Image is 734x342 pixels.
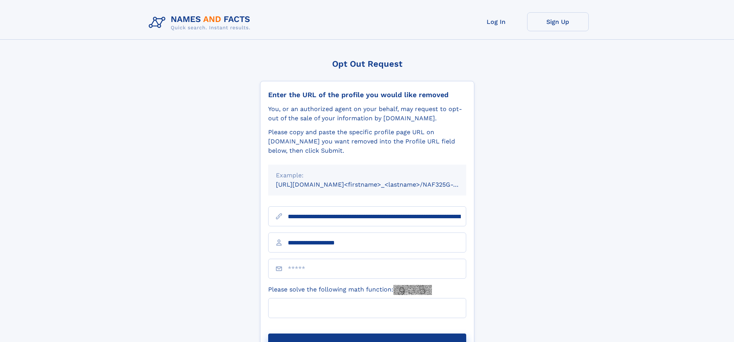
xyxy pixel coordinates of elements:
[268,104,466,123] div: You, or an authorized agent on your behalf, may request to opt-out of the sale of your informatio...
[268,128,466,155] div: Please copy and paste the specific profile page URL on [DOMAIN_NAME] you want removed into the Pr...
[268,285,432,295] label: Please solve the following math function:
[465,12,527,31] a: Log In
[276,171,459,180] div: Example:
[527,12,589,31] a: Sign Up
[268,91,466,99] div: Enter the URL of the profile you would like removed
[260,59,474,69] div: Opt Out Request
[146,12,257,33] img: Logo Names and Facts
[276,181,481,188] small: [URL][DOMAIN_NAME]<firstname>_<lastname>/NAF325G-xxxxxxxx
